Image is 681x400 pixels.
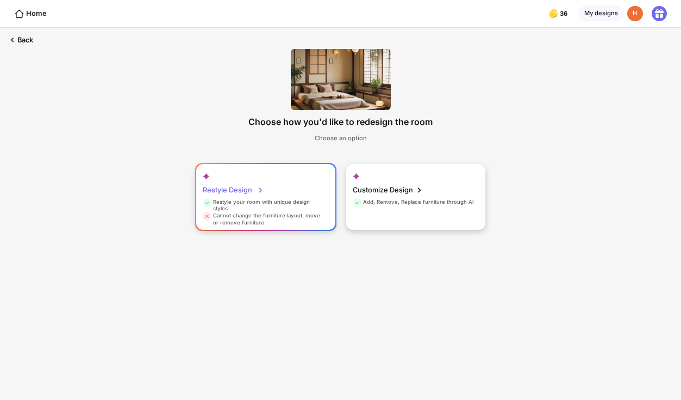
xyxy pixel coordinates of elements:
span: 36 [560,10,570,17]
div: Restyle your room with unique design styles [203,199,326,213]
div: Home [14,9,47,19]
div: Add, Remove, Replace furniture through AI [353,199,474,209]
div: Cannot change the furniture layout, move or remove furniture [203,212,326,227]
div: My designs [578,6,623,22]
div: Restyle Design [203,182,264,199]
div: Choose how you'd like to redesign the room [248,116,433,127]
div: Customize Design [353,182,424,199]
div: H [627,6,643,22]
img: 9k= [291,49,391,110]
div: Choose an option [315,134,367,142]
